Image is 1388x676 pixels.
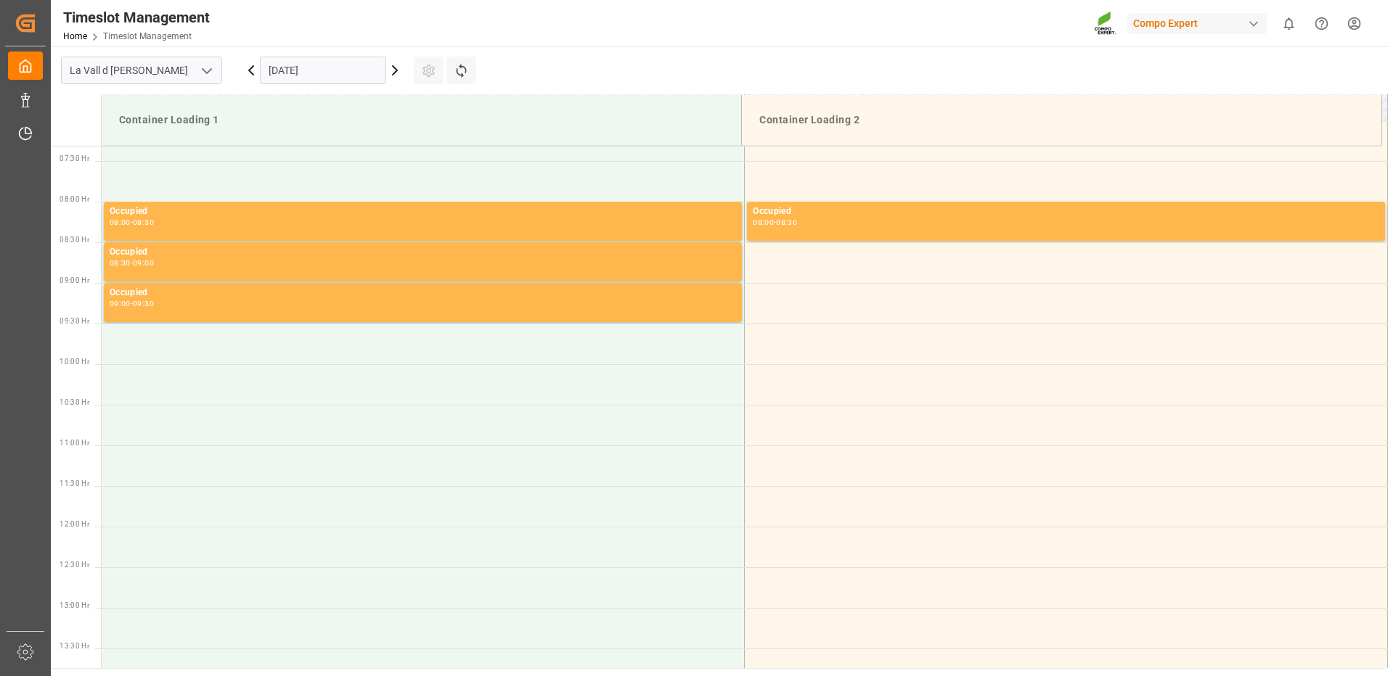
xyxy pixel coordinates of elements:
div: - [131,300,133,307]
input: Type to search/select [61,57,222,84]
div: 09:00 [133,260,154,266]
div: - [131,260,133,266]
div: Occupied [753,205,1379,219]
button: Help Center [1305,7,1338,40]
div: 09:00 [110,300,131,307]
span: 11:00 Hr [60,439,89,447]
span: 08:30 Hr [60,236,89,244]
span: 13:30 Hr [60,642,89,650]
div: - [774,219,776,226]
span: 11:30 Hr [60,479,89,487]
span: 07:30 Hr [60,154,89,162]
div: 08:30 [133,219,154,226]
span: 09:30 Hr [60,317,89,325]
div: Container Loading 1 [113,107,730,133]
span: 09:00 Hr [60,276,89,284]
span: 08:00 Hr [60,195,89,203]
span: 10:00 Hr [60,358,89,366]
div: Occupied [110,205,736,219]
div: 08:30 [110,260,131,266]
span: 12:00 Hr [60,520,89,528]
span: 12:30 Hr [60,561,89,569]
div: Occupied [110,245,736,260]
button: Compo Expert [1127,9,1273,37]
div: 08:00 [110,219,131,226]
div: Occupied [110,286,736,300]
input: DD.MM.YYYY [260,57,386,84]
span: 10:30 Hr [60,398,89,406]
div: 08:30 [776,219,797,226]
img: Screenshot%202023-09-29%20at%2010.02.21.png_1712312052.png [1094,11,1117,36]
div: 08:00 [753,219,774,226]
span: 13:00 Hr [60,601,89,609]
button: open menu [195,59,217,82]
div: - [131,219,133,226]
div: 09:30 [133,300,154,307]
a: Home [63,31,87,41]
div: Compo Expert [1127,13,1267,34]
div: Timeslot Management [63,7,210,28]
button: show 0 new notifications [1273,7,1305,40]
div: Container Loading 2 [754,107,1370,133]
